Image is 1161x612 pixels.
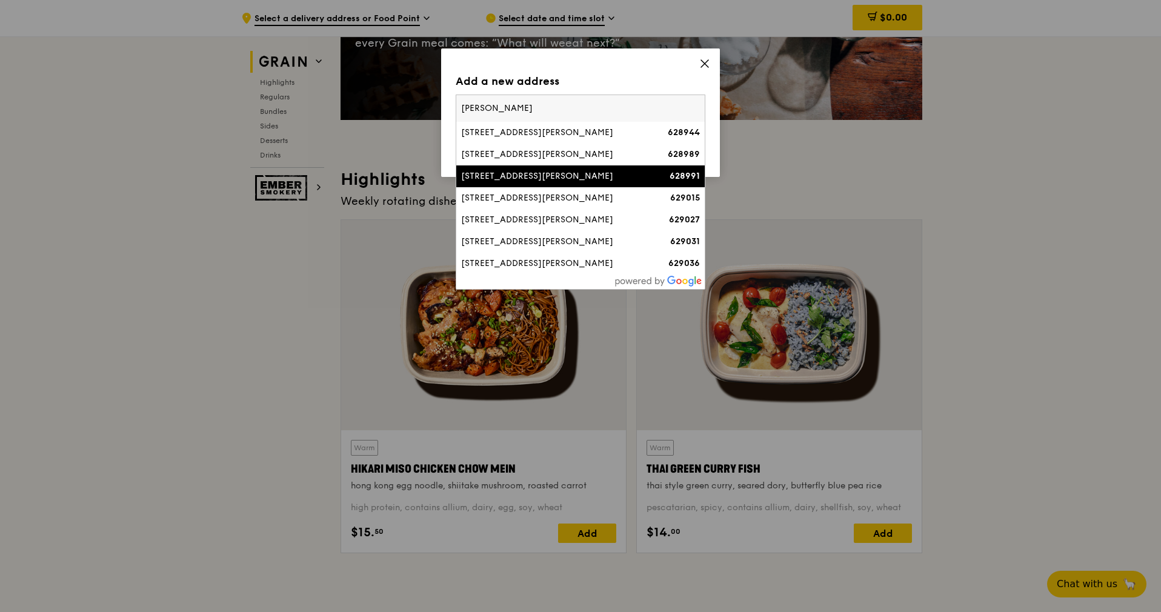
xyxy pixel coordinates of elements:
[668,149,700,159] strong: 628989
[615,276,702,287] img: powered-by-google.60e8a832.png
[461,148,640,161] div: [STREET_ADDRESS][PERSON_NAME]
[668,258,700,268] strong: 629036
[670,236,700,247] strong: 629031
[461,170,640,182] div: [STREET_ADDRESS][PERSON_NAME]
[670,193,700,203] strong: 629015
[461,192,640,204] div: [STREET_ADDRESS][PERSON_NAME]
[461,127,640,139] div: [STREET_ADDRESS][PERSON_NAME]
[456,73,705,90] div: Add a new address
[669,215,700,225] strong: 629027
[461,258,640,270] div: [STREET_ADDRESS][PERSON_NAME]
[668,127,700,138] strong: 628944
[461,214,640,226] div: [STREET_ADDRESS][PERSON_NAME]
[670,171,700,181] strong: 628991
[461,236,640,248] div: [STREET_ADDRESS][PERSON_NAME]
